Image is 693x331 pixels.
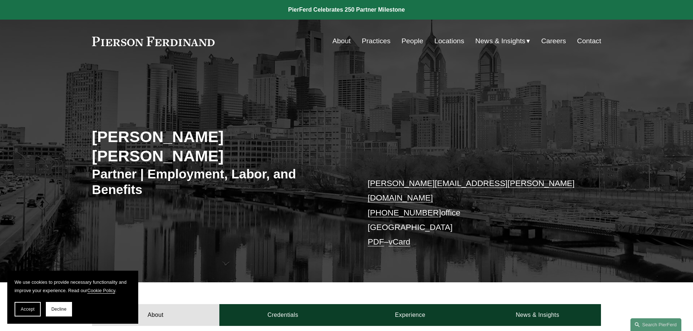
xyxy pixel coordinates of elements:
a: Practices [362,34,390,48]
a: [PERSON_NAME][EMAIL_ADDRESS][PERSON_NAME][DOMAIN_NAME] [368,179,575,202]
a: Locations [434,34,464,48]
h3: Partner | Employment, Labor, and Benefits [92,166,347,198]
a: Careers [541,34,566,48]
a: About [332,34,351,48]
button: Accept [15,302,41,316]
a: PDF [368,237,384,246]
a: folder dropdown [475,34,530,48]
a: [PHONE_NUMBER] [368,208,441,217]
p: We use cookies to provide necessary functionality and improve your experience. Read our . [15,278,131,295]
a: News & Insights [474,304,601,326]
h2: [PERSON_NAME] [PERSON_NAME] [92,127,347,165]
p: office [GEOGRAPHIC_DATA] – [368,176,580,250]
span: Decline [51,307,67,312]
a: People [402,34,423,48]
a: Credentials [219,304,347,326]
span: Accept [21,307,35,312]
a: Cookie Policy [87,288,115,293]
a: About [92,304,219,326]
a: Search this site [630,318,681,331]
a: vCard [389,237,410,246]
span: News & Insights [475,35,526,48]
a: Experience [347,304,474,326]
section: Cookie banner [7,271,138,324]
button: Decline [46,302,72,316]
a: Contact [577,34,601,48]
